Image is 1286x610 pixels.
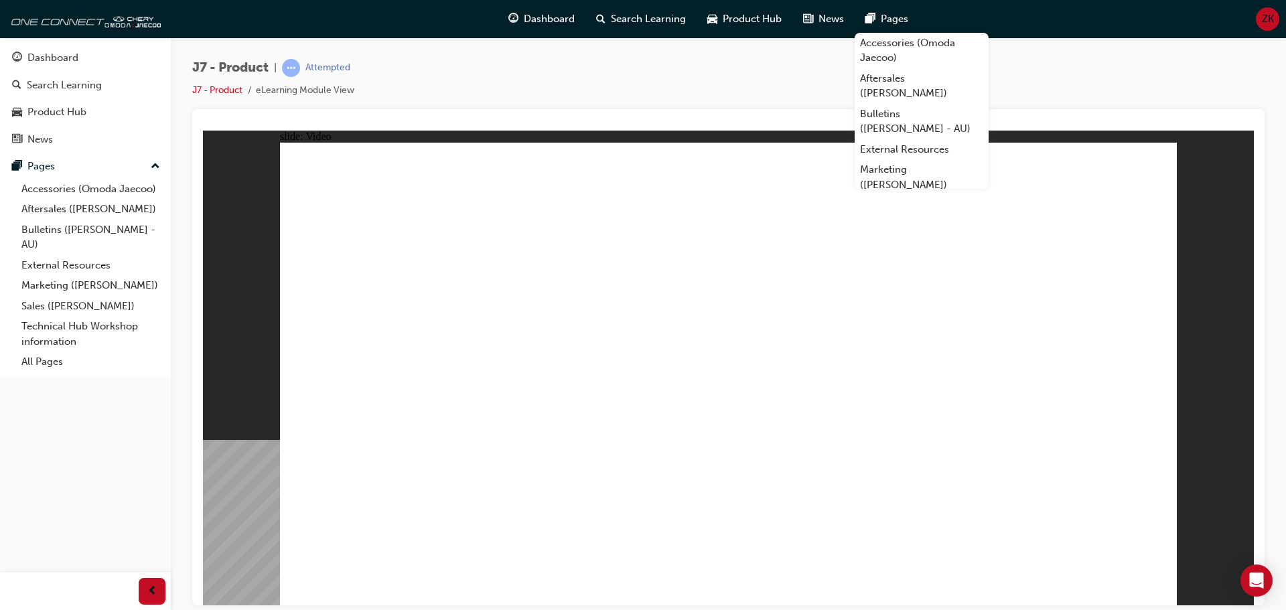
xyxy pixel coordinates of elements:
span: ZK [1262,11,1274,27]
a: Accessories (Omoda Jaecoo) [855,33,989,68]
div: Search Learning [27,78,102,93]
div: Product Hub [27,104,86,120]
a: Dashboard [5,46,165,70]
a: Bulletins ([PERSON_NAME] - AU) [855,104,989,139]
li: eLearning Module View [256,83,354,98]
span: Search Learning [611,11,686,27]
div: News [27,132,53,147]
a: External Resources [16,255,165,276]
span: search-icon [596,11,605,27]
a: External Resources [855,139,989,160]
a: pages-iconPages [855,5,919,33]
button: ZK [1256,7,1279,31]
span: learningRecordVerb_ATTEMPT-icon [282,59,300,77]
span: pages-icon [865,11,875,27]
span: Pages [881,11,908,27]
a: Sales ([PERSON_NAME]) [16,296,165,317]
div: Dashboard [27,50,78,66]
a: Marketing ([PERSON_NAME]) [855,159,989,195]
a: Marketing ([PERSON_NAME]) [16,275,165,296]
a: Search Learning [5,73,165,98]
span: car-icon [12,106,22,119]
span: car-icon [707,11,717,27]
div: Attempted [305,62,350,74]
a: guage-iconDashboard [498,5,585,33]
span: Dashboard [524,11,575,27]
span: prev-icon [147,583,157,600]
a: search-iconSearch Learning [585,5,697,33]
a: J7 - Product [192,84,242,96]
a: All Pages [16,352,165,372]
div: Open Intercom Messenger [1240,564,1273,597]
a: Accessories (Omoda Jaecoo) [16,179,165,200]
a: Aftersales ([PERSON_NAME]) [16,199,165,220]
span: Product Hub [723,11,782,27]
span: guage-icon [508,11,518,27]
div: Pages [27,159,55,174]
a: News [5,127,165,152]
a: news-iconNews [792,5,855,33]
button: Pages [5,154,165,179]
span: guage-icon [12,52,22,64]
span: | [274,60,277,76]
a: Bulletins ([PERSON_NAME] - AU) [16,220,165,255]
span: search-icon [12,80,21,92]
a: Technical Hub Workshop information [16,316,165,352]
a: car-iconProduct Hub [697,5,792,33]
a: Aftersales ([PERSON_NAME]) [855,68,989,104]
button: DashboardSearch LearningProduct HubNews [5,43,165,154]
span: news-icon [12,134,22,146]
a: Product Hub [5,100,165,125]
span: pages-icon [12,161,22,173]
span: J7 - Product [192,60,269,76]
img: oneconnect [7,5,161,32]
span: news-icon [803,11,813,27]
span: News [818,11,844,27]
span: up-icon [151,158,160,175]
